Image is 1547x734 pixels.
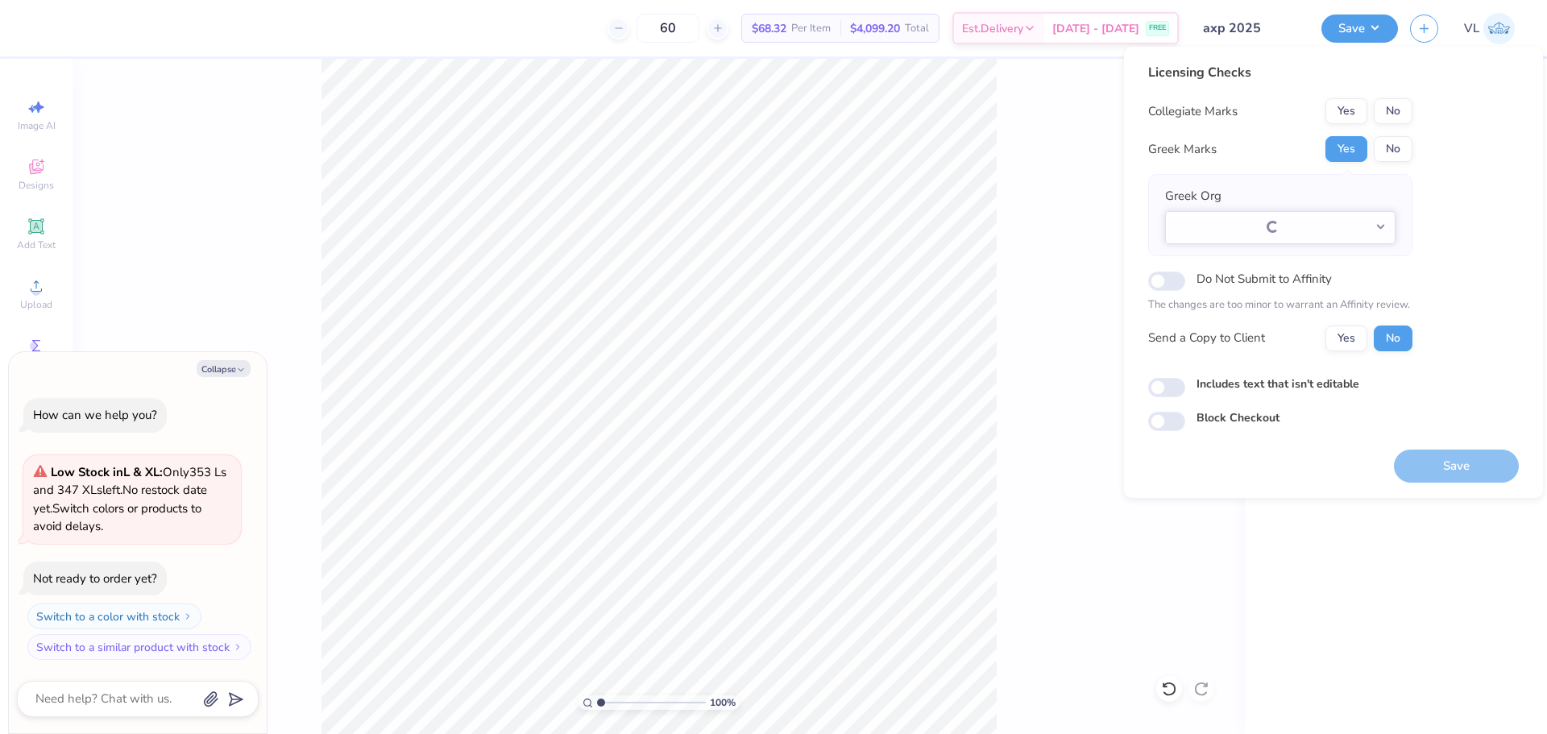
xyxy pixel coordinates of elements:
[1374,326,1412,351] button: No
[1325,136,1367,162] button: Yes
[1149,23,1166,34] span: FREE
[1374,98,1412,124] button: No
[1197,268,1332,289] label: Do Not Submit to Affinity
[1165,187,1221,205] label: Greek Org
[962,20,1023,37] span: Est. Delivery
[33,464,226,535] span: Only 353 Ls and 347 XLs left. Switch colors or products to avoid delays.
[1197,409,1279,426] label: Block Checkout
[1148,329,1265,347] div: Send a Copy to Client
[20,298,52,311] span: Upload
[1148,63,1412,82] div: Licensing Checks
[1148,140,1217,159] div: Greek Marks
[233,642,243,652] img: Switch to a similar product with stock
[1483,13,1515,44] img: Vincent Lloyd Laurel
[1052,20,1139,37] span: [DATE] - [DATE]
[33,482,207,516] span: No restock date yet.
[1148,297,1412,313] p: The changes are too minor to warrant an Affinity review.
[183,612,193,621] img: Switch to a color with stock
[197,360,251,377] button: Collapse
[1464,19,1479,38] span: VL
[1191,12,1309,44] input: Untitled Design
[752,20,786,37] span: $68.32
[33,570,157,587] div: Not ready to order yet?
[33,407,157,423] div: How can we help you?
[1197,375,1359,392] label: Includes text that isn't editable
[19,179,54,192] span: Designs
[710,695,736,710] span: 100 %
[27,603,201,629] button: Switch to a color with stock
[637,14,699,43] input: – –
[1374,136,1412,162] button: No
[17,238,56,251] span: Add Text
[18,119,56,132] span: Image AI
[905,20,929,37] span: Total
[791,20,831,37] span: Per Item
[1321,15,1398,43] button: Save
[850,20,900,37] span: $4,099.20
[51,464,163,480] strong: Low Stock in L & XL :
[1148,102,1238,121] div: Collegiate Marks
[1325,98,1367,124] button: Yes
[1464,13,1515,44] a: VL
[1325,326,1367,351] button: Yes
[27,634,251,660] button: Switch to a similar product with stock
